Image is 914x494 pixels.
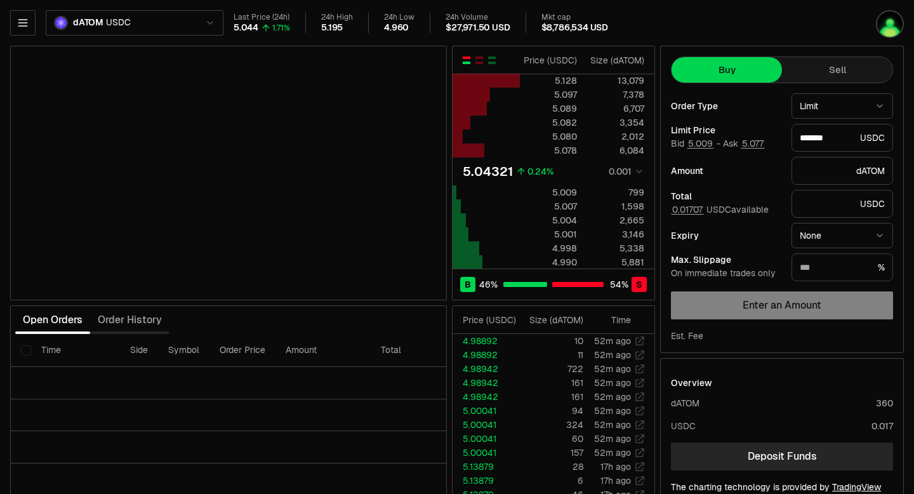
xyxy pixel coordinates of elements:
[594,447,631,458] time: 52m ago
[518,404,584,418] td: 94
[90,307,169,333] button: Order History
[671,330,703,342] div: Est. Fee
[588,116,644,129] div: 3,354
[791,93,893,119] button: Limit
[588,256,644,269] div: 5,881
[671,268,781,279] div: On immediate trades only
[671,102,781,110] div: Order Type
[520,200,577,213] div: 5.007
[520,228,577,241] div: 5.001
[594,419,631,431] time: 52m ago
[520,74,577,87] div: 5.128
[588,130,644,143] div: 2,012
[453,404,518,418] td: 5.00041
[518,376,584,390] td: 161
[465,278,471,291] span: B
[671,204,704,215] button: 0.01707
[453,418,518,432] td: 5.00041
[120,334,158,367] th: Side
[453,432,518,446] td: 5.00041
[520,186,577,199] div: 5.009
[588,102,644,115] div: 6,707
[234,13,290,22] div: Last Price (24h)
[671,481,893,493] div: The charting technology is provided by
[832,481,881,493] a: TradingView
[588,74,644,87] div: 13,079
[446,22,510,34] div: $27,971.50 USD
[594,314,631,326] div: Time
[55,17,67,29] img: dATOM Logo
[461,55,472,65] button: Show Buy and Sell Orders
[791,190,893,218] div: USDC
[876,397,893,410] div: 360
[520,242,577,255] div: 4.998
[209,334,275,367] th: Order Price
[594,349,631,361] time: 52m ago
[520,214,577,227] div: 5.004
[518,390,584,404] td: 161
[671,420,696,432] div: USDC
[600,461,631,472] time: 17h ago
[600,475,631,486] time: 17h ago
[21,345,31,356] button: Select all
[588,54,644,67] div: Size ( dATOM )
[671,255,781,264] div: Max. Slippage
[275,334,371,367] th: Amount
[11,46,446,300] iframe: Financial Chart
[518,334,584,348] td: 10
[520,88,577,101] div: 5.097
[877,11,903,37] img: Djamel Staking
[234,22,258,34] div: 5.044
[594,433,631,444] time: 52m ago
[158,334,209,367] th: Symbol
[791,223,893,248] button: None
[272,23,290,33] div: 1.71%
[31,334,120,367] th: Time
[463,314,517,326] div: Price ( USDC )
[610,278,628,291] span: 54 %
[453,362,518,376] td: 4.98942
[871,420,893,432] div: 0.017
[321,22,343,34] div: 5.195
[791,124,893,152] div: USDC
[594,377,631,389] time: 52m ago
[671,138,720,150] span: Bid -
[487,55,497,65] button: Show Buy Orders Only
[453,474,518,488] td: 5.13879
[588,88,644,101] div: 7,378
[453,376,518,390] td: 4.98942
[73,17,103,29] span: dATOM
[588,228,644,241] div: 3,146
[791,157,893,185] div: dATOM
[671,377,712,389] div: Overview
[518,348,584,362] td: 11
[321,13,353,22] div: 24h High
[594,405,631,417] time: 52m ago
[384,13,414,22] div: 24h Low
[782,57,892,83] button: Sell
[671,443,893,471] a: Deposit Funds
[588,242,644,255] div: 5,338
[723,138,765,150] span: Ask
[371,334,466,367] th: Total
[671,166,781,175] div: Amount
[671,126,781,135] div: Limit Price
[453,390,518,404] td: 4.98942
[687,138,714,149] button: 5.009
[518,446,584,460] td: 157
[527,165,553,178] div: 0.24%
[453,348,518,362] td: 4.98892
[463,163,513,180] div: 5.04321
[474,55,484,65] button: Show Sell Orders Only
[15,307,90,333] button: Open Orders
[594,363,631,375] time: 52m ago
[588,144,644,157] div: 6,084
[106,17,130,29] span: USDC
[520,256,577,269] div: 4.990
[518,460,584,474] td: 28
[636,278,642,291] span: S
[520,130,577,143] div: 5.080
[453,460,518,474] td: 5.13879
[791,253,893,281] div: %
[594,335,631,347] time: 52m ago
